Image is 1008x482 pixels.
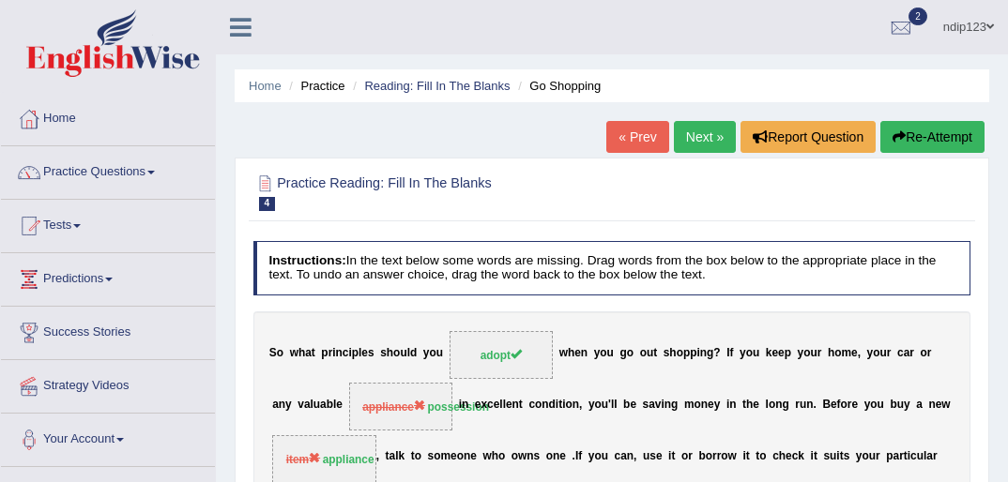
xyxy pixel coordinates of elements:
b: r [933,449,938,462]
b: p [690,346,696,359]
b: e [771,346,778,359]
b: c [792,449,799,462]
b: h [669,346,676,359]
b: y [798,346,804,359]
b: n [464,449,470,462]
b: ? [713,346,720,359]
b: o [627,346,634,359]
b: o [640,346,647,359]
b: d [549,398,556,411]
b: k [766,346,772,359]
b: n [512,398,519,411]
b: i [562,398,565,411]
b: i [836,449,839,462]
b: , [634,449,636,462]
b: o [695,398,701,411]
b: e [336,398,343,411]
b: i [459,398,462,411]
b: e [656,449,663,462]
b: u [647,346,653,359]
b: y [856,449,863,462]
b: m [841,346,851,359]
b: h [746,398,753,411]
a: Home [1,93,215,140]
b: i [332,346,335,359]
b: n [542,398,548,411]
b: s [844,449,850,462]
b: o [759,449,766,462]
b: c [615,449,621,462]
b: t [411,449,415,462]
b: t [746,449,750,462]
b: h [387,346,393,359]
b: i [726,398,729,411]
b: e [778,346,785,359]
b: r [927,346,932,359]
b: p [785,346,791,359]
b: t [671,449,675,462]
b: e [851,398,858,411]
b: b [327,398,333,411]
b: e [936,398,942,411]
b: o [393,346,400,359]
b: a [305,346,312,359]
b: e [475,398,481,411]
b: k [398,449,405,462]
b: w [482,449,491,462]
span: adopt [481,349,522,362]
b: o [706,449,712,462]
b: u [800,398,806,411]
b: y [588,398,595,411]
b: o [746,346,753,359]
b: g [619,346,626,359]
b: B [822,398,831,411]
b: i [908,449,910,462]
b: , [579,398,582,411]
b: s [534,449,541,462]
b: r [899,449,904,462]
b: e [559,449,566,462]
b: r [876,449,880,462]
b: e [451,449,457,462]
b: n [553,449,559,462]
b: o [415,449,421,462]
b: u [830,449,836,462]
b: u [753,346,759,359]
b: m [684,398,695,411]
b: o [600,346,606,359]
b: , [376,449,379,462]
b: I [726,346,729,359]
b: e [494,398,500,411]
strong: appliance [323,453,374,466]
li: Go Shopping [513,77,601,95]
b: r [909,346,914,359]
b: o [681,449,688,462]
a: Success Stories [1,307,215,354]
b: r [328,346,333,359]
h4: In the text below some words are missing. Drag words from the box below to the appropriate place ... [253,241,971,294]
b: p [352,346,359,359]
b: f [837,398,841,411]
b: a [389,449,396,462]
b: r [795,398,800,411]
b: l [766,398,769,411]
b: g [707,346,713,359]
b: m [440,449,451,462]
b: n [664,398,671,411]
b: e [506,398,512,411]
b: y [588,449,595,462]
button: Report Question [741,121,876,153]
a: Your Account [1,414,215,460]
b: i [348,346,351,359]
b: . [573,449,575,462]
b: a [304,398,311,411]
a: Home [249,79,282,93]
span: 2 [909,8,927,25]
b: s [664,346,670,359]
b: o [803,346,810,359]
b: p [321,346,328,359]
b: g [782,398,788,411]
b: i [661,398,664,411]
b: n [462,398,468,411]
b: a [916,398,923,411]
